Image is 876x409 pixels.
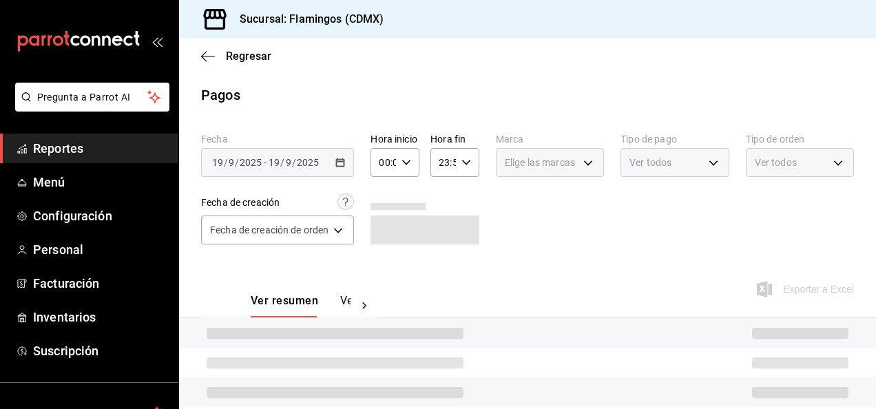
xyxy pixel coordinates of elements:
[235,157,239,168] span: /
[201,134,354,144] label: Fecha
[292,157,296,168] span: /
[746,134,854,144] label: Tipo de orden
[201,50,271,63] button: Regresar
[224,157,228,168] span: /
[15,83,169,112] button: Pregunta a Parrot AI
[239,157,262,168] input: ----
[10,100,169,114] a: Pregunta a Parrot AI
[251,294,351,317] div: Pestañas de navegación
[629,156,671,169] span: Ver todos
[201,85,240,105] div: Pagos
[33,276,99,291] font: Facturación
[229,11,384,28] h3: Sucursal: Flamingos (CDMX)
[371,134,419,144] label: Hora inicio
[211,157,224,168] input: --
[33,141,83,156] font: Reportes
[33,175,65,189] font: Menú
[152,36,163,47] button: open_drawer_menu
[268,157,280,168] input: --
[226,50,271,63] span: Regresar
[201,196,280,210] div: Fecha de creación
[505,156,575,169] span: Elige las marcas
[228,157,235,168] input: --
[33,209,112,223] font: Configuración
[755,156,797,169] span: Ver todos
[620,134,729,144] label: Tipo de pago
[251,294,318,308] font: Ver resumen
[296,157,320,168] input: ----
[430,134,479,144] label: Hora fin
[264,157,267,168] span: -
[285,157,292,168] input: --
[33,310,96,324] font: Inventarios
[37,90,148,105] span: Pregunta a Parrot AI
[33,242,83,257] font: Personal
[496,134,604,144] label: Marca
[210,223,328,237] span: Fecha de creación de orden
[33,344,98,358] font: Suscripción
[280,157,284,168] span: /
[340,294,392,317] button: Ver pagos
